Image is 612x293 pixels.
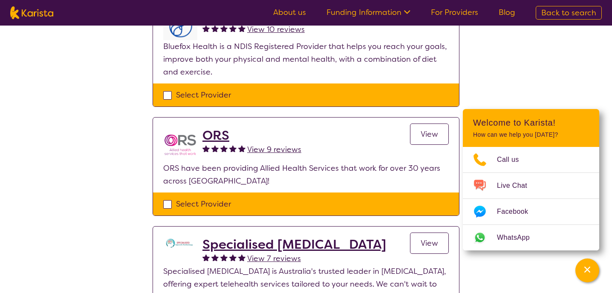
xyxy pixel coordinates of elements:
[326,7,410,17] a: Funding Information
[202,237,386,252] a: Specialised [MEDICAL_DATA]
[211,254,219,261] img: fullstar
[163,237,197,250] img: tc7lufxpovpqcirzzyzq.png
[575,259,599,282] button: Channel Menu
[497,153,529,166] span: Call us
[463,225,599,250] a: Web link opens in a new tab.
[421,238,438,248] span: View
[273,7,306,17] a: About us
[220,25,228,32] img: fullstar
[497,179,537,192] span: Live Chat
[163,40,449,78] p: Bluefox Health is a NDIS Registered Provider that helps you reach your goals, improve both your p...
[202,254,210,261] img: fullstar
[202,25,210,32] img: fullstar
[211,145,219,152] img: fullstar
[229,145,237,152] img: fullstar
[220,254,228,261] img: fullstar
[247,24,305,34] span: View 10 reviews
[463,147,599,250] ul: Choose channel
[463,109,599,250] div: Channel Menu
[410,124,449,145] a: View
[238,254,245,261] img: fullstar
[473,118,589,128] h2: Welcome to Karista!
[247,143,301,156] a: View 9 reviews
[163,128,197,162] img: nspbnteb0roocrxnmwip.png
[247,144,301,155] span: View 9 reviews
[247,252,301,265] a: View 7 reviews
[238,145,245,152] img: fullstar
[247,23,305,36] a: View 10 reviews
[202,128,301,143] a: ORS
[473,131,589,138] p: How can we help you [DATE]?
[431,7,478,17] a: For Providers
[202,145,210,152] img: fullstar
[163,162,449,187] p: ORS have been providing Allied Health Services that work for over 30 years across [GEOGRAPHIC_DATA]!
[229,254,237,261] img: fullstar
[497,205,538,218] span: Facebook
[211,25,219,32] img: fullstar
[536,6,602,20] a: Back to search
[247,253,301,264] span: View 7 reviews
[410,233,449,254] a: View
[10,6,53,19] img: Karista logo
[238,25,245,32] img: fullstar
[497,231,540,244] span: WhatsApp
[220,145,228,152] img: fullstar
[229,25,237,32] img: fullstar
[421,129,438,139] span: View
[541,8,596,18] span: Back to search
[499,7,515,17] a: Blog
